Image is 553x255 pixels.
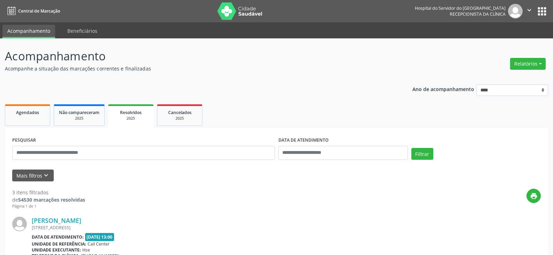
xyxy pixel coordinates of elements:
[508,4,523,18] img: img
[32,247,81,253] b: Unidade executante:
[18,196,85,203] strong: 54530 marcações resolvidas
[42,172,50,179] i: keyboard_arrow_down
[510,58,546,70] button: Relatórios
[526,189,541,203] button: print
[85,233,114,241] span: [DATE] 13:00
[450,11,506,17] span: Recepcionista da clínica
[62,25,102,37] a: Beneficiários
[32,225,541,231] div: [STREET_ADDRESS]
[59,110,99,115] span: Não compareceram
[18,8,60,14] span: Central de Marcação
[278,135,329,146] label: DATA DE ATENDIMENTO
[411,148,433,160] button: Filtrar
[12,203,85,209] div: Página 1 de 1
[5,47,385,65] p: Acompanhamento
[5,65,385,72] p: Acompanhe a situação das marcações correntes e finalizadas
[32,217,81,224] a: [PERSON_NAME]
[12,196,85,203] div: de
[12,135,36,146] label: PESQUISAR
[525,6,533,14] i: 
[88,241,110,247] span: Call Center
[530,192,538,200] i: print
[5,5,60,17] a: Central de Marcação
[536,5,548,17] button: apps
[12,217,27,231] img: img
[82,247,90,253] span: Hse
[16,110,39,115] span: Agendados
[59,116,99,121] div: 2025
[523,4,536,18] button: 
[168,110,192,115] span: Cancelados
[412,84,474,93] p: Ano de acompanhamento
[162,116,197,121] div: 2025
[120,110,142,115] span: Resolvidos
[415,5,506,11] div: Hospital do Servidor do [GEOGRAPHIC_DATA]
[2,25,55,38] a: Acompanhamento
[32,234,84,240] b: Data de atendimento:
[113,116,149,121] div: 2025
[32,241,86,247] b: Unidade de referência:
[12,170,54,182] button: Mais filtroskeyboard_arrow_down
[12,189,85,196] div: 3 itens filtrados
